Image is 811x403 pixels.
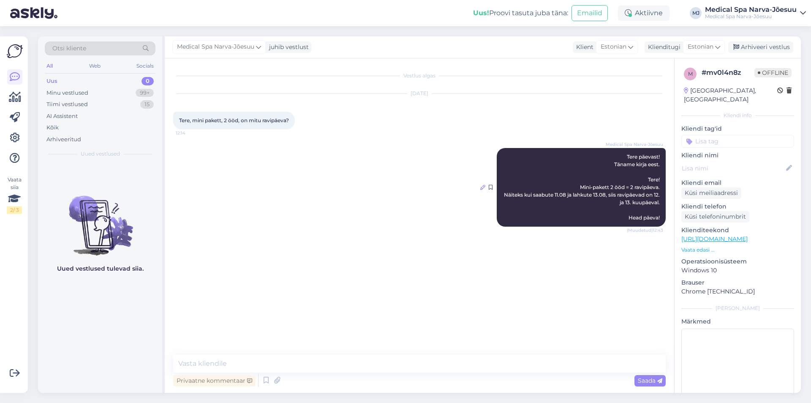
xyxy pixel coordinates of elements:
div: 0 [142,77,154,85]
span: m [688,71,693,77]
img: Askly Logo [7,43,23,59]
p: Uued vestlused tulevad siia. [57,264,144,273]
p: Kliendi nimi [681,151,794,160]
span: 12:14 [176,130,207,136]
p: Märkmed [681,317,794,326]
div: Proovi tasuta juba täna: [473,8,568,18]
p: Kliendi tag'id [681,124,794,133]
div: juhib vestlust [266,43,309,52]
b: Uus! [473,9,489,17]
div: 15 [140,100,154,109]
div: AI Assistent [46,112,78,121]
div: [GEOGRAPHIC_DATA], [GEOGRAPHIC_DATA] [684,86,777,104]
div: MJ [690,7,702,19]
div: Klient [573,43,593,52]
div: Medical Spa Narva-Jõesuu [705,6,797,13]
span: Tere päevast! Täname kirja eest. Tere! Mini-pakett 2 ööd = 2 ravipäeva. Näiteks kui saabute 11.08... [504,154,661,221]
div: 2 / 3 [7,206,22,214]
span: Estonian [688,42,713,52]
p: Kliendi telefon [681,202,794,211]
span: (Muudetud) 12:43 [627,227,663,233]
div: All [45,60,54,71]
span: Estonian [601,42,626,52]
div: Vestlus algas [173,72,666,80]
div: [PERSON_NAME] [681,304,794,312]
div: Web [87,60,102,71]
div: Arhiveeri vestlus [728,41,793,53]
div: Uus [46,77,57,85]
input: Lisa tag [681,135,794,148]
p: Vaata edasi ... [681,246,794,254]
span: Otsi kliente [52,44,86,53]
p: Operatsioonisüsteem [681,257,794,266]
div: Medical Spa Narva-Jõesuu [705,13,797,20]
div: Vaata siia [7,176,22,214]
div: Minu vestlused [46,89,88,97]
div: Aktiivne [618,5,669,21]
input: Lisa nimi [682,164,784,173]
div: Küsi telefoninumbrit [681,211,749,222]
div: Klienditugi [645,43,680,52]
span: Medical Spa Narva-Jõesuu [606,141,663,148]
span: Saada [638,377,662,384]
div: Arhiveeritud [46,135,81,144]
div: Tiimi vestlused [46,100,88,109]
a: [URL][DOMAIN_NAME] [681,235,748,243]
p: Chrome [TECHNICAL_ID] [681,287,794,296]
p: Windows 10 [681,266,794,275]
div: [DATE] [173,90,666,97]
p: Klienditeekond [681,226,794,235]
div: Kõik [46,123,59,132]
p: Kliendi email [681,178,794,187]
div: Kliendi info [681,112,794,119]
div: Küsi meiliaadressi [681,187,741,199]
a: Medical Spa Narva-JõesuuMedical Spa Narva-Jõesuu [705,6,806,20]
div: 99+ [136,89,154,97]
span: Medical Spa Narva-Jõesuu [177,42,254,52]
span: Offline [754,68,792,77]
div: Privaatne kommentaar [173,375,256,387]
button: Emailid [572,5,608,21]
div: # mv0l4n8z [702,68,754,78]
span: Uued vestlused [81,150,120,158]
p: Brauser [681,278,794,287]
div: Socials [135,60,155,71]
img: No chats [38,181,162,257]
span: Tere, mini pakett, 2 ööd, on mitu ravipäeva? [179,117,289,123]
